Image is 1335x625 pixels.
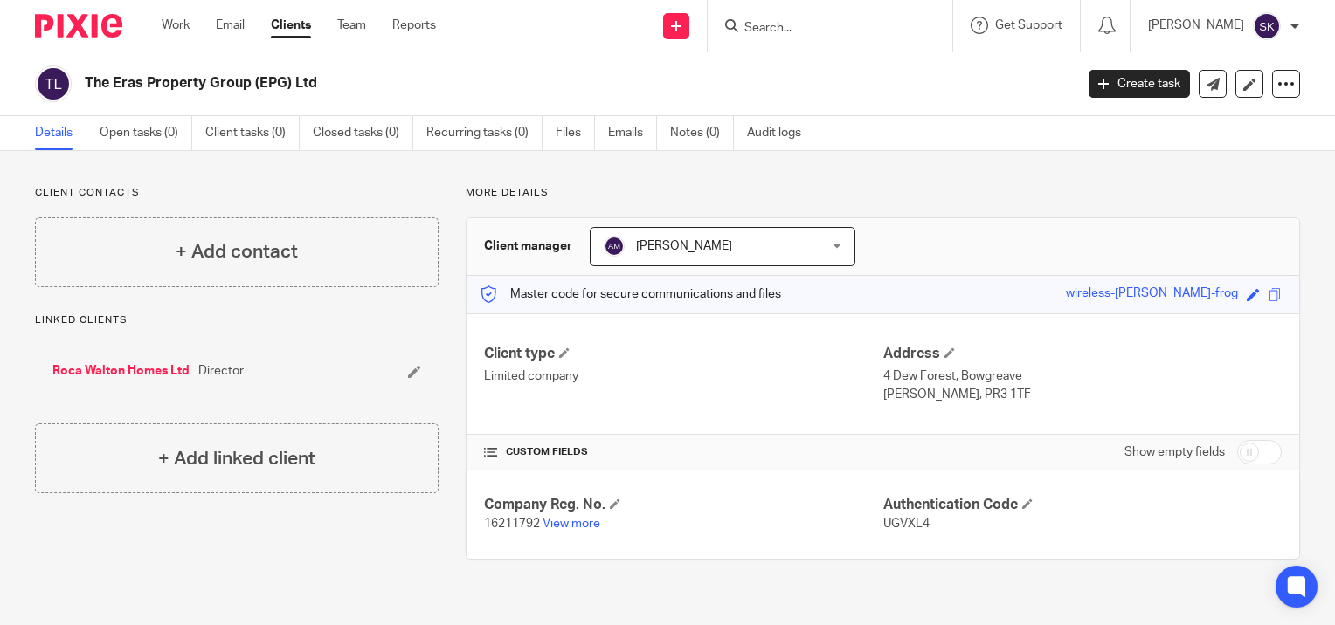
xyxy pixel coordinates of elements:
a: Notes (0) [670,116,734,150]
a: Client tasks (0) [205,116,300,150]
a: Team [337,17,366,34]
p: [PERSON_NAME] [1148,17,1244,34]
a: Open tasks (0) [100,116,192,150]
h4: Address [883,345,1282,363]
img: svg%3E [1253,12,1281,40]
img: svg%3E [35,65,72,102]
p: [PERSON_NAME], PR3 1TF [883,386,1282,403]
input: Search [743,21,900,37]
p: Master code for secure communications and files [480,285,781,303]
h4: Company Reg. No. [484,496,882,514]
h3: Client manager [484,237,572,255]
a: Files [556,116,595,150]
span: Get Support [995,19,1062,31]
a: Clients [271,17,311,34]
img: svg%3E [604,236,625,257]
span: UGVXL4 [883,518,930,530]
a: Roca Walton Homes Ltd [52,362,190,380]
h4: + Add linked client [158,445,315,472]
a: Recurring tasks (0) [426,116,543,150]
p: Client contacts [35,186,439,200]
a: Reports [392,17,436,34]
p: Linked clients [35,313,439,327]
label: Show empty fields [1124,443,1225,461]
span: [PERSON_NAME] [636,240,732,252]
h2: The Eras Property Group (EPG) Ltd [85,74,867,93]
p: More details [466,186,1300,200]
h4: Authentication Code [883,496,1282,514]
a: Audit logs [747,116,814,150]
p: Limited company [484,367,882,385]
h4: + Add contact [176,238,298,265]
span: 16211792 [484,518,540,530]
a: View more [543,518,600,530]
a: Email [216,17,245,34]
span: Director [198,362,244,380]
a: Closed tasks (0) [313,116,413,150]
a: Work [162,17,190,34]
a: Emails [608,116,657,150]
h4: Client type [484,345,882,363]
p: 4 Dew Forest, Bowgreave [883,367,1282,385]
a: Details [35,116,86,150]
img: Pixie [35,14,122,38]
a: Create task [1089,70,1190,98]
h4: CUSTOM FIELDS [484,445,882,459]
div: wireless-[PERSON_NAME]-frog [1066,285,1238,305]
